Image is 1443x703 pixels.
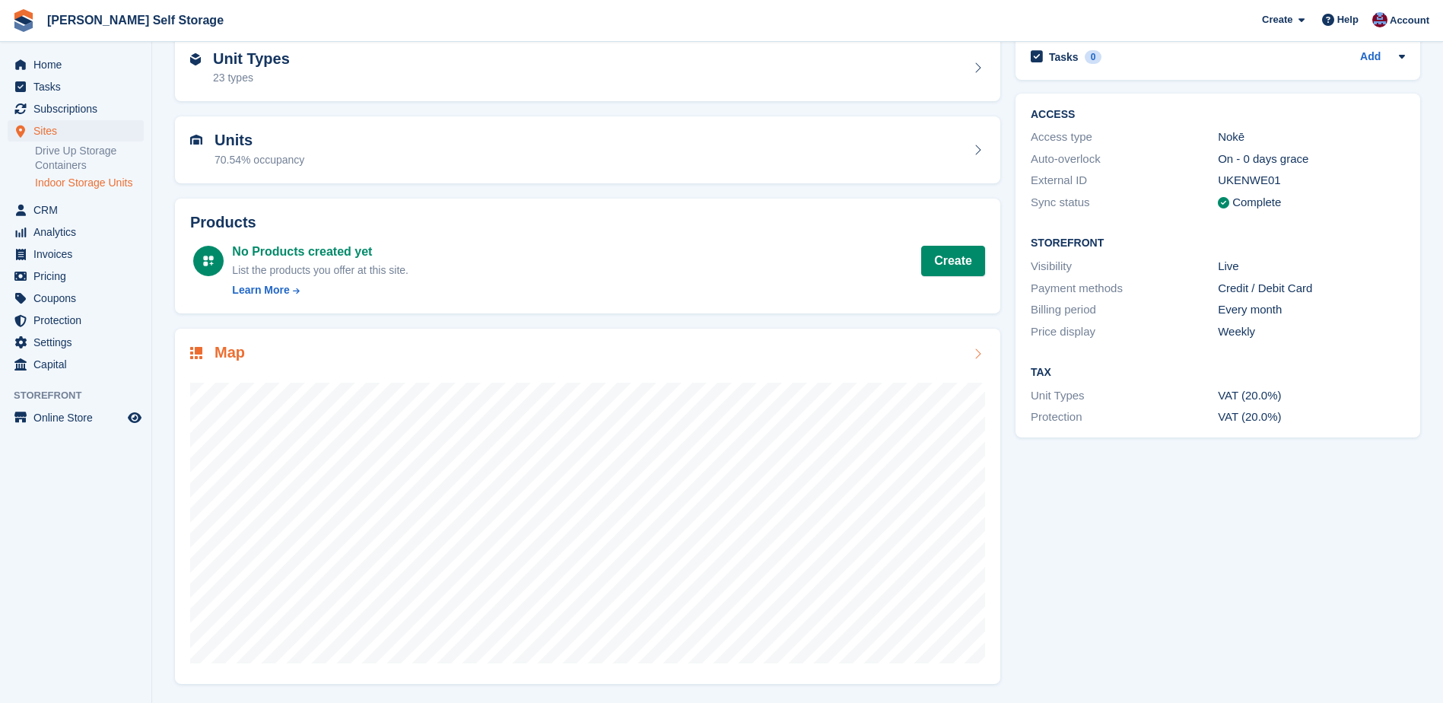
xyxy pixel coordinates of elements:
[921,246,985,276] a: Create
[190,347,202,359] img: map-icn-33ee37083ee616e46c38cad1a60f524a97daa1e2b2c8c0bc3eb3415660979fc1.svg
[8,310,144,331] a: menu
[33,120,125,142] span: Sites
[1031,172,1218,189] div: External ID
[1031,194,1218,212] div: Sync status
[8,199,144,221] a: menu
[232,282,289,298] div: Learn More
[8,243,144,265] a: menu
[33,332,125,353] span: Settings
[33,288,125,309] span: Coupons
[8,221,144,243] a: menu
[1218,323,1405,341] div: Weekly
[126,409,144,427] a: Preview store
[190,135,202,145] img: unit-icn-7be61d7bf1b0ce9d3e12c5938cc71ed9869f7b940bace4675aadf7bd6d80202e.svg
[8,354,144,375] a: menu
[33,407,125,428] span: Online Store
[35,144,144,173] a: Drive Up Storage Containers
[1031,280,1218,297] div: Payment methods
[14,388,151,403] span: Storefront
[1232,194,1281,212] div: Complete
[1218,151,1405,168] div: On - 0 days grace
[215,132,304,149] h2: Units
[8,407,144,428] a: menu
[1262,12,1292,27] span: Create
[1218,280,1405,297] div: Credit / Debit Card
[232,282,408,298] a: Learn More
[8,54,144,75] a: menu
[1031,129,1218,146] div: Access type
[1031,151,1218,168] div: Auto-overlock
[1031,109,1405,121] h2: ACCESS
[33,76,125,97] span: Tasks
[190,53,201,65] img: unit-type-icn-2b2737a686de81e16bb02015468b77c625bbabd49415b5ef34ead5e3b44a266d.svg
[1031,258,1218,275] div: Visibility
[1218,129,1405,146] div: Nokē
[33,221,125,243] span: Analytics
[190,214,985,231] h2: Products
[213,50,290,68] h2: Unit Types
[1372,12,1387,27] img: Tracy Bailey
[1218,258,1405,275] div: Live
[1218,172,1405,189] div: UKENWE01
[35,176,144,190] a: Indoor Storage Units
[8,288,144,309] a: menu
[33,98,125,119] span: Subscriptions
[8,120,144,142] a: menu
[1031,237,1405,250] h2: Storefront
[1031,387,1218,405] div: Unit Types
[1085,50,1102,64] div: 0
[1049,50,1079,64] h2: Tasks
[232,264,408,276] span: List the products you offer at this site.
[175,116,1000,183] a: Units 70.54% occupancy
[8,76,144,97] a: menu
[1031,301,1218,319] div: Billing period
[1218,409,1405,426] div: VAT (20.0%)
[1390,13,1429,28] span: Account
[1031,367,1405,379] h2: Tax
[1218,301,1405,319] div: Every month
[33,266,125,287] span: Pricing
[175,329,1000,684] a: Map
[8,266,144,287] a: menu
[8,98,144,119] a: menu
[175,35,1000,102] a: Unit Types 23 types
[202,255,215,267] img: custom-product-icn-white-7c27a13f52cf5f2f504a55ee73a895a1f82ff5669d69490e13668eaf7ade3bb5.svg
[215,344,245,361] h2: Map
[1031,323,1218,341] div: Price display
[1337,12,1359,27] span: Help
[213,70,290,86] div: 23 types
[33,243,125,265] span: Invoices
[41,8,230,33] a: [PERSON_NAME] Self Storage
[33,310,125,331] span: Protection
[12,9,35,32] img: stora-icon-8386f47178a22dfd0bd8f6a31ec36ba5ce8667c1dd55bd0f319d3a0aa187defe.svg
[33,199,125,221] span: CRM
[1218,387,1405,405] div: VAT (20.0%)
[1031,409,1218,426] div: Protection
[215,152,304,168] div: 70.54% occupancy
[33,354,125,375] span: Capital
[1360,49,1381,66] a: Add
[232,243,408,261] div: No Products created yet
[33,54,125,75] span: Home
[8,332,144,353] a: menu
